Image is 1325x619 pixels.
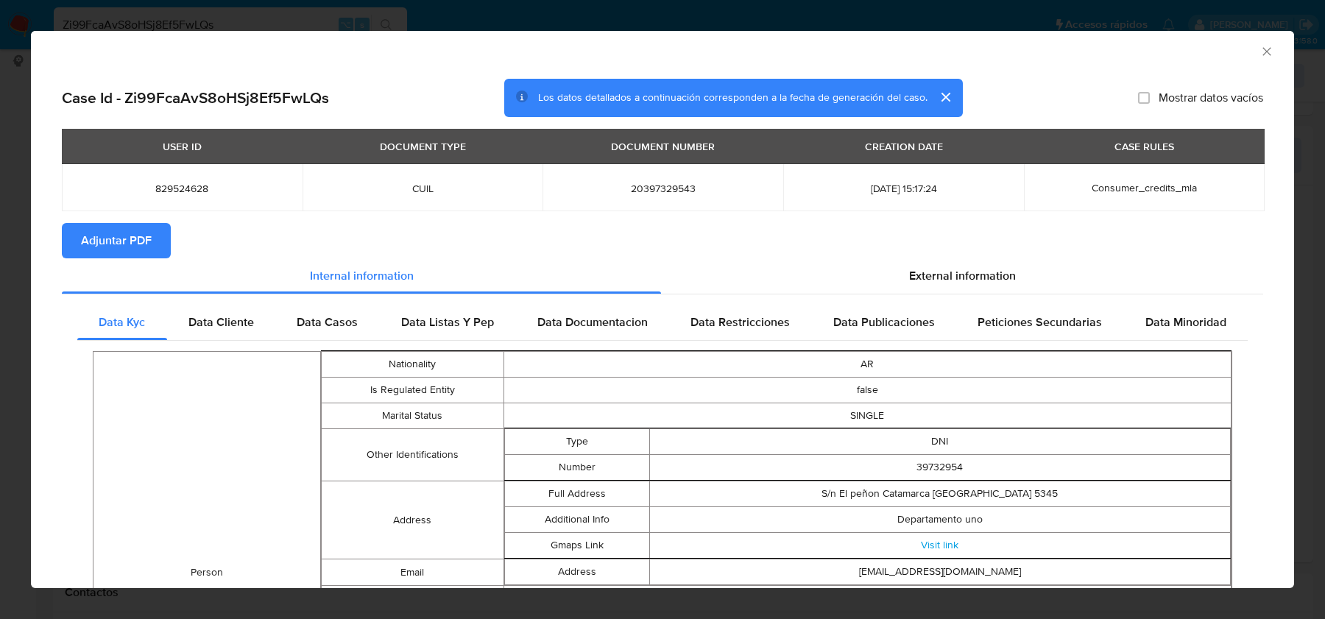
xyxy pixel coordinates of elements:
div: CASE RULES [1106,134,1183,159]
td: false [504,586,1232,612]
span: 829524628 [79,182,285,195]
td: Address [504,559,649,585]
td: 39732954 [649,455,1230,481]
span: Peticiones Secundarias [978,314,1102,330]
button: Adjuntar PDF [62,223,171,258]
span: Data Kyc [99,314,145,330]
button: cerrar [928,79,963,115]
span: Consumer_credits_mla [1092,180,1197,195]
td: Other Identifications [322,429,504,481]
div: Detailed internal info [77,305,1248,340]
td: Is Regulated Entity [322,378,504,403]
span: 20397329543 [560,182,766,195]
span: External information [909,267,1016,284]
div: DOCUMENT TYPE [371,134,475,159]
span: Data Listas Y Pep [401,314,494,330]
span: Data Cliente [188,314,254,330]
td: Address [322,481,504,559]
td: Number [504,455,649,481]
span: [DATE] 15:17:24 [801,182,1006,195]
td: Type [504,429,649,455]
button: Cerrar ventana [1259,44,1273,57]
span: Internal information [310,267,414,284]
td: Email [322,559,504,586]
td: [EMAIL_ADDRESS][DOMAIN_NAME] [649,559,1230,585]
td: Full Address [504,481,649,507]
div: DOCUMENT NUMBER [602,134,724,159]
div: closure-recommendation-modal [31,31,1294,588]
td: false [504,378,1232,403]
td: Marital Status [322,403,504,429]
a: Visit link [921,538,958,553]
td: Departamento uno [649,507,1230,533]
input: Mostrar datos vacíos [1138,92,1150,104]
span: Mostrar datos vacíos [1159,91,1263,105]
span: CUIL [320,182,526,195]
span: Data Restricciones [690,314,790,330]
div: CREATION DATE [856,134,952,159]
span: Adjuntar PDF [81,224,152,257]
div: USER ID [154,134,211,159]
h2: Case Id - Zi99FcaAvS8oHSj8Ef5FwLQs [62,88,329,107]
span: Data Documentacion [537,314,648,330]
td: AR [504,352,1232,378]
td: Nationality [322,352,504,378]
td: SINGLE [504,403,1232,429]
span: Los datos detallados a continuación corresponden a la fecha de generación del caso. [538,91,928,105]
td: S/n El peñon Catamarca [GEOGRAPHIC_DATA] 5345 [649,481,1230,507]
td: Additional Info [504,507,649,533]
td: Is Pep [322,586,504,612]
span: Data Minoridad [1145,314,1226,330]
span: Data Casos [297,314,358,330]
div: Detailed info [62,258,1263,294]
td: DNI [649,429,1230,455]
span: Data Publicaciones [833,314,935,330]
td: Gmaps Link [504,533,649,559]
